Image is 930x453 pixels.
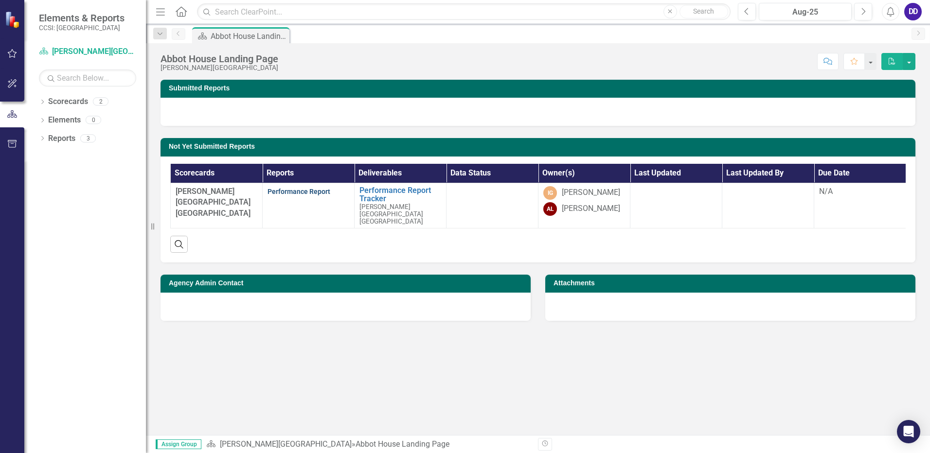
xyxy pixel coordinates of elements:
[161,53,278,64] div: Abbot House Landing Page
[156,439,201,449] span: Assign Group
[759,3,852,20] button: Aug-25
[897,420,920,443] div: Open Intercom Messenger
[206,439,531,450] div: »
[762,6,848,18] div: Aug-25
[680,5,728,18] button: Search
[4,10,23,29] img: ClearPoint Strategy
[359,203,423,225] span: [PERSON_NAME][GEOGRAPHIC_DATA] [GEOGRAPHIC_DATA]
[359,186,441,203] a: Performance Report Tracker
[169,143,911,150] h3: Not Yet Submitted Reports
[169,279,526,287] h3: Agency Admin Contact
[355,183,447,228] td: Double-Click to Edit Right Click for Context Menu
[161,64,278,71] div: [PERSON_NAME][GEOGRAPHIC_DATA]
[562,203,620,214] div: [PERSON_NAME]
[197,3,731,20] input: Search ClearPoint...
[86,116,101,124] div: 0
[169,85,911,92] h3: Submitted Reports
[39,12,125,24] span: Elements & Reports
[819,186,901,197] div: N/A
[693,7,714,15] span: Search
[39,70,136,87] input: Search Below...
[268,188,330,195] a: Performance Report
[554,279,911,287] h3: Attachments
[93,98,108,106] div: 2
[543,202,557,216] div: AL
[176,187,250,218] span: [PERSON_NAME][GEOGRAPHIC_DATA] [GEOGRAPHIC_DATA]
[356,439,449,449] div: Abbot House Landing Page
[904,3,922,20] button: DD
[48,96,88,107] a: Scorecards
[39,46,136,57] a: [PERSON_NAME][GEOGRAPHIC_DATA]
[48,133,75,144] a: Reports
[48,115,81,126] a: Elements
[447,183,538,228] td: Double-Click to Edit
[211,30,287,42] div: Abbot House Landing Page
[220,439,352,449] a: [PERSON_NAME][GEOGRAPHIC_DATA]
[39,24,125,32] small: CCSI: [GEOGRAPHIC_DATA]
[80,134,96,142] div: 3
[562,187,620,198] div: [PERSON_NAME]
[543,186,557,200] div: IG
